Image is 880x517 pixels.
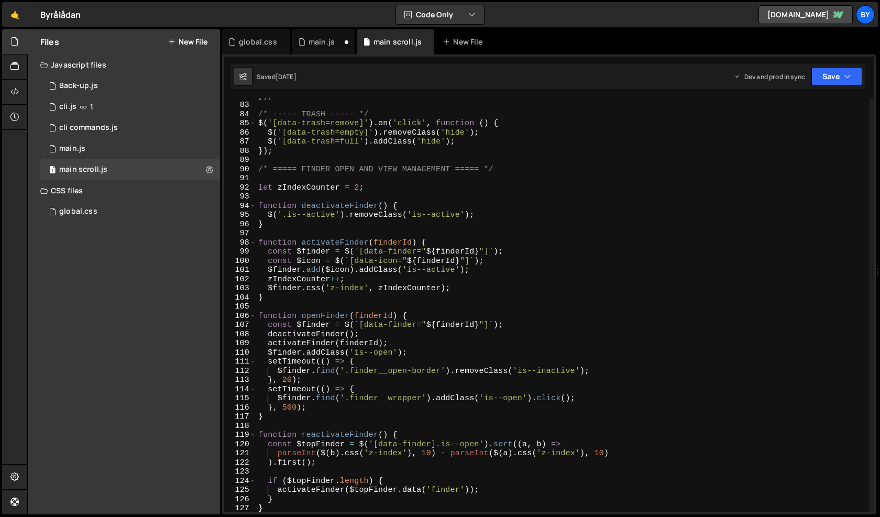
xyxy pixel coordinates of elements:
[224,486,256,495] div: 125
[40,201,220,222] div: 10338/24192.css
[224,385,256,394] div: 114
[40,138,220,159] div: 10338/23933.js
[224,348,256,358] div: 110
[224,257,256,266] div: 100
[224,376,256,385] div: 113
[224,147,256,156] div: 88
[40,117,220,138] div: 10338/24355.js
[2,2,28,27] a: 🤙
[224,266,256,275] div: 101
[224,202,256,211] div: 94
[734,72,805,81] div: Dev and prod in sync
[224,229,256,238] div: 97
[40,36,59,48] h2: Files
[224,293,256,303] div: 104
[224,458,256,468] div: 122
[224,431,256,440] div: 119
[224,238,256,248] div: 98
[224,339,256,348] div: 109
[276,72,296,81] div: [DATE]
[224,449,256,458] div: 121
[224,394,256,403] div: 115
[373,37,422,47] div: main scroll.js
[224,101,256,110] div: 83
[224,174,256,183] div: 91
[40,8,81,21] div: Byrålådan
[224,110,256,119] div: 84
[257,72,296,81] div: Saved
[758,5,853,24] a: [DOMAIN_NAME]
[224,477,256,486] div: 124
[224,367,256,376] div: 112
[224,422,256,431] div: 118
[811,67,862,86] button: Save
[224,165,256,174] div: 90
[90,103,93,111] span: 1
[28,54,220,75] div: Javascript files
[224,183,256,193] div: 92
[168,38,207,46] button: New File
[224,247,256,257] div: 99
[224,128,256,138] div: 86
[224,440,256,449] div: 120
[224,119,256,128] div: 85
[59,102,76,112] div: cli.js
[59,123,118,133] div: cli commands.js
[224,495,256,504] div: 126
[224,412,256,422] div: 117
[224,504,256,513] div: 127
[224,275,256,284] div: 102
[40,75,220,96] div: 10338/35579.js
[28,180,220,201] div: CSS files
[239,37,277,47] div: global.css
[224,156,256,165] div: 89
[224,220,256,229] div: 96
[396,5,484,24] button: Code Only
[59,144,85,153] div: main.js
[59,207,97,216] div: global.css
[40,159,220,180] div: 10338/24973.js
[40,96,220,117] div: 10338/23371.js
[309,37,335,47] div: main.js
[224,192,256,202] div: 93
[856,5,875,24] a: By
[224,330,256,339] div: 108
[224,321,256,330] div: 107
[443,37,487,47] div: New File
[59,165,107,174] div: main scroll.js
[224,137,256,147] div: 87
[224,467,256,477] div: 123
[224,211,256,220] div: 95
[224,357,256,367] div: 111
[59,81,98,91] div: Back-up.js
[224,302,256,312] div: 105
[49,167,56,175] span: 1
[224,403,256,413] div: 116
[224,312,256,321] div: 106
[224,284,256,293] div: 103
